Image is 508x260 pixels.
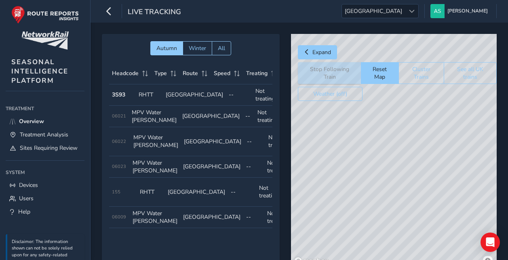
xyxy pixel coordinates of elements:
[361,62,398,84] button: Reset Map
[112,214,126,220] span: 06009
[181,127,244,156] td: [GEOGRAPHIC_DATA]
[19,195,34,202] span: Users
[150,41,183,55] button: Autumn
[312,48,331,56] span: Expand
[214,69,230,77] span: Speed
[264,207,289,228] td: Not treating
[20,131,68,138] span: Treatment Analysis
[6,205,84,218] a: Help
[112,138,126,145] span: 06022
[253,84,280,106] td: Not treating
[19,117,44,125] span: Overview
[179,106,242,127] td: [GEOGRAPHIC_DATA]
[11,6,79,24] img: rr logo
[342,4,405,18] span: [GEOGRAPHIC_DATA]
[298,45,337,59] button: Expand
[18,208,30,216] span: Help
[129,106,179,127] td: MPV Water [PERSON_NAME]
[163,84,226,106] td: [GEOGRAPHIC_DATA]
[6,141,84,155] a: Sites Requiring Review
[244,127,266,156] td: --
[180,207,243,228] td: [GEOGRAPHIC_DATA]
[20,144,78,152] span: Sites Requiring Review
[137,178,165,207] td: RHTT
[266,127,291,156] td: Not treating
[112,113,126,119] span: 06021
[11,57,68,85] span: SEASONAL INTELLIGENCE PLATFORM
[130,207,180,228] td: MPV Water [PERSON_NAME]
[256,178,284,207] td: Not treating
[128,7,181,18] span: Live Tracking
[130,156,180,178] td: MPV Water [PERSON_NAME]
[398,62,444,84] button: Cluster Trains
[180,156,243,178] td: [GEOGRAPHIC_DATA]
[156,44,177,52] span: Autumn
[6,166,84,178] div: System
[6,128,84,141] a: Treatment Analysis
[19,181,38,189] span: Devices
[112,189,120,195] span: 155
[444,62,497,84] button: See all UK trains
[447,4,488,18] span: [PERSON_NAME]
[6,115,84,128] a: Overview
[218,44,225,52] span: All
[430,4,491,18] button: [PERSON_NAME]
[6,178,84,192] a: Devices
[226,84,253,106] td: --
[131,127,181,156] td: MPV Water [PERSON_NAME]
[183,41,212,55] button: Winter
[298,87,363,101] button: Weather (off)
[6,103,84,115] div: Treatment
[112,69,139,77] span: Headcode
[246,69,268,77] span: Treating
[154,69,167,77] span: Type
[136,84,163,106] td: RHTT
[165,178,228,207] td: [GEOGRAPHIC_DATA]
[243,156,264,178] td: --
[112,91,125,99] strong: 3S93
[6,192,84,205] a: Users
[430,4,445,18] img: diamond-layout
[255,106,280,127] td: Not treating
[264,156,289,178] td: Not treating
[183,69,198,77] span: Route
[228,178,256,207] td: --
[242,106,255,127] td: --
[243,207,264,228] td: --
[21,31,69,50] img: customer logo
[212,41,231,55] button: All
[481,233,500,252] div: Open Intercom Messenger
[112,164,126,170] span: 06023
[189,44,206,52] span: Winter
